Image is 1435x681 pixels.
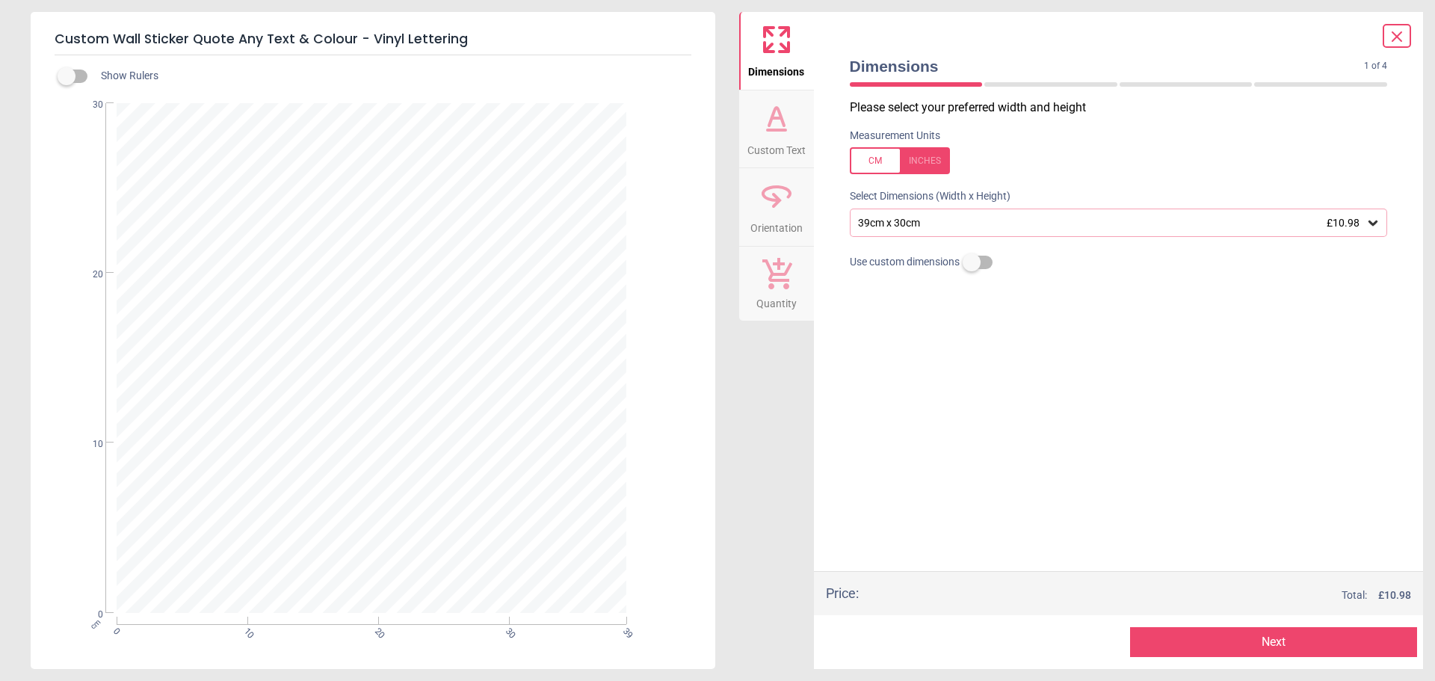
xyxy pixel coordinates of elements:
[748,58,804,80] span: Dimensions
[838,189,1010,204] label: Select Dimensions (Width x Height)
[1130,627,1417,657] button: Next
[739,168,814,246] button: Orientation
[756,289,797,312] span: Quantity
[75,99,103,111] span: 30
[67,67,715,85] div: Show Rulers
[750,214,803,236] span: Orientation
[881,588,1412,603] div: Total:
[850,129,940,144] label: Measurement Units
[850,255,960,270] span: Use custom dimensions
[739,247,814,321] button: Quantity
[826,584,859,603] div: Price :
[1378,588,1411,603] span: £
[739,90,814,168] button: Custom Text
[55,24,691,55] h5: Custom Wall Sticker Quote Any Text & Colour - Vinyl Lettering
[850,55,1365,77] span: Dimensions
[1327,217,1360,229] span: £10.98
[857,217,1366,229] div: 39cm x 30cm
[850,99,1400,116] p: Please select your preferred width and height
[1364,60,1387,73] span: 1 of 4
[1384,589,1411,601] span: 10.98
[747,136,806,158] span: Custom Text
[739,12,814,90] button: Dimensions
